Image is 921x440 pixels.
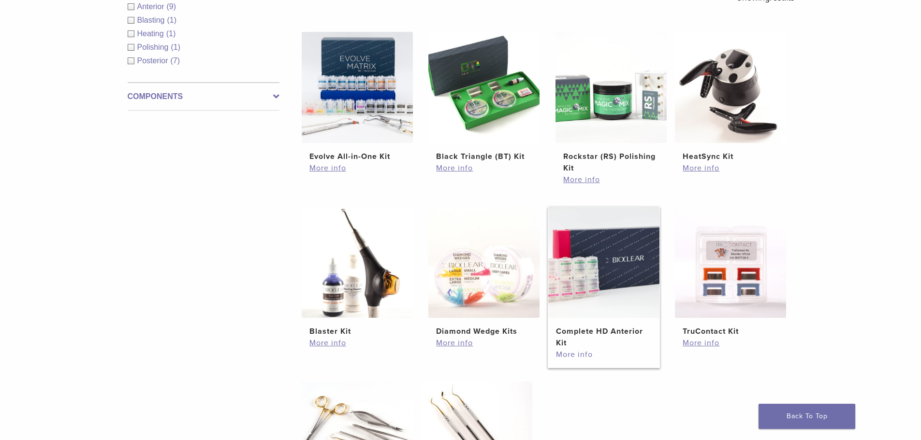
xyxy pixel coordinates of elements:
img: Rockstar (RS) Polishing Kit [556,32,667,143]
a: More info [436,337,532,349]
span: (1) [167,16,176,24]
img: Complete HD Anterior Kit [548,207,659,318]
a: More info [436,162,532,174]
h2: Evolve All-in-One Kit [309,151,405,162]
span: (1) [171,43,180,51]
a: TruContact KitTruContact Kit [674,207,787,337]
h2: Blaster Kit [309,326,405,337]
span: (1) [166,29,176,38]
h2: HeatSync Kit [683,151,778,162]
h2: Complete HD Anterior Kit [556,326,652,349]
a: Blaster KitBlaster Kit [301,207,414,337]
span: Blasting [137,16,167,24]
a: More info [309,162,405,174]
h2: Rockstar (RS) Polishing Kit [563,151,659,174]
a: Diamond Wedge KitsDiamond Wedge Kits [428,207,541,337]
a: More info [309,337,405,349]
a: More info [563,174,659,185]
a: More info [683,162,778,174]
h2: TruContact Kit [683,326,778,337]
a: Rockstar (RS) Polishing KitRockstar (RS) Polishing Kit [555,32,668,174]
h2: Diamond Wedge Kits [436,326,532,337]
img: Blaster Kit [302,207,413,318]
a: Black Triangle (BT) KitBlack Triangle (BT) Kit [428,32,541,162]
span: Heating [137,29,166,38]
a: Back To Top [759,404,855,429]
h2: Black Triangle (BT) Kit [436,151,532,162]
img: Black Triangle (BT) Kit [428,32,540,143]
a: Evolve All-in-One KitEvolve All-in-One Kit [301,32,414,162]
span: (9) [167,2,176,11]
img: HeatSync Kit [675,32,786,143]
img: Evolve All-in-One Kit [302,32,413,143]
a: More info [683,337,778,349]
a: More info [556,349,652,360]
img: TruContact Kit [675,207,786,318]
img: Diamond Wedge Kits [428,207,540,318]
span: (7) [171,57,180,65]
span: Polishing [137,43,171,51]
a: Complete HD Anterior KitComplete HD Anterior Kit [548,207,660,349]
span: Anterior [137,2,167,11]
span: Posterior [137,57,171,65]
a: HeatSync KitHeatSync Kit [674,32,787,162]
label: Components [128,91,279,102]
